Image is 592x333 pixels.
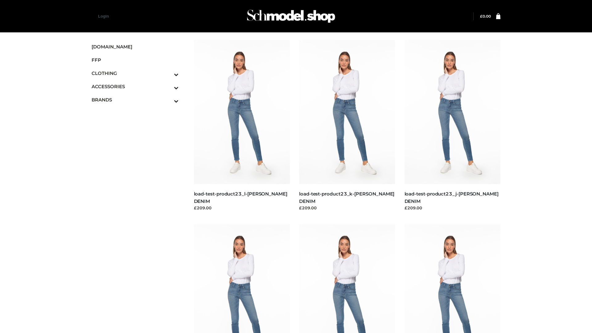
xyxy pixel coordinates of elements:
a: FFP [92,53,179,67]
span: FFP [92,56,179,64]
a: £0.00 [480,14,491,18]
a: Login [98,14,109,18]
a: [DOMAIN_NAME] [92,40,179,53]
button: Toggle Submenu [157,93,179,106]
div: £209.00 [194,205,290,211]
a: load-test-product23_k-[PERSON_NAME] DENIM [299,191,394,204]
a: BRANDSToggle Submenu [92,93,179,106]
a: CLOTHINGToggle Submenu [92,67,179,80]
span: CLOTHING [92,70,179,77]
div: £209.00 [299,205,395,211]
button: Toggle Submenu [157,80,179,93]
a: load-test-product23_j-[PERSON_NAME] DENIM [405,191,499,204]
img: Schmodel Admin 964 [245,4,337,28]
bdi: 0.00 [480,14,491,18]
div: £209.00 [405,205,501,211]
a: load-test-product23_l-[PERSON_NAME] DENIM [194,191,287,204]
span: ACCESSORIES [92,83,179,90]
span: £ [480,14,483,18]
a: ACCESSORIESToggle Submenu [92,80,179,93]
span: [DOMAIN_NAME] [92,43,179,50]
span: BRANDS [92,96,179,103]
button: Toggle Submenu [157,67,179,80]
